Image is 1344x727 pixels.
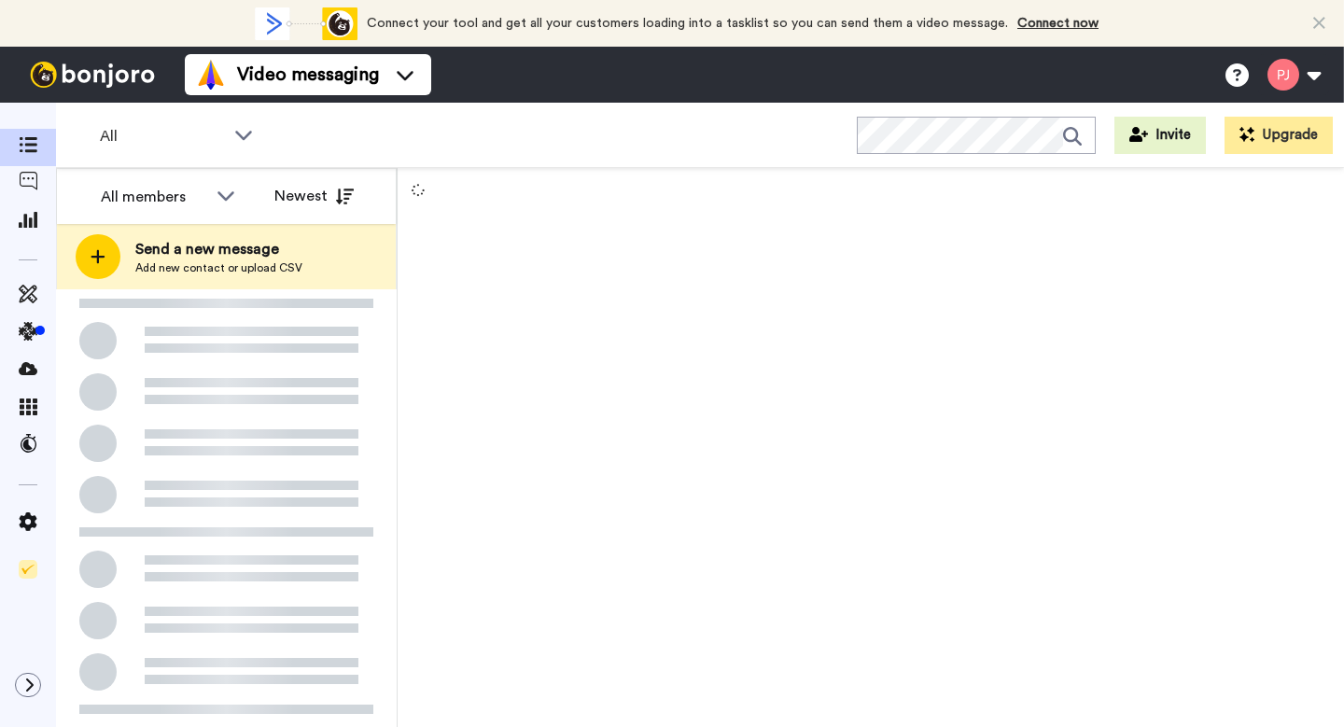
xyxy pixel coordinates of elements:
img: bj-logo-header-white.svg [22,62,162,88]
img: vm-color.svg [196,60,226,90]
a: Connect now [1017,17,1099,30]
div: animation [255,7,357,40]
button: Invite [1114,117,1206,154]
div: All members [101,186,207,208]
button: Newest [260,177,368,215]
span: Add new contact or upload CSV [135,260,302,275]
button: Upgrade [1225,117,1333,154]
img: Checklist.svg [19,560,37,579]
span: Connect your tool and get all your customers loading into a tasklist so you can send them a video... [367,17,1008,30]
span: Send a new message [135,238,302,260]
span: Video messaging [237,62,379,88]
span: All [100,125,225,147]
